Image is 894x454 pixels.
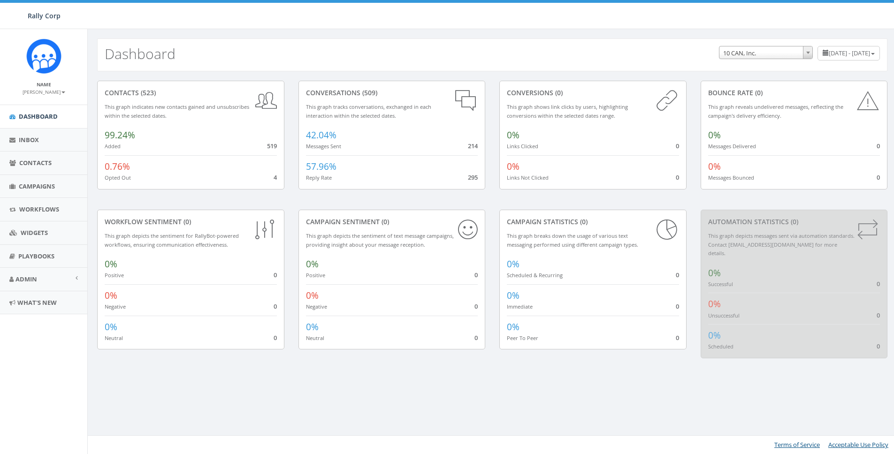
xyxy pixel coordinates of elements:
small: This graph shows link clicks by users, highlighting conversions within the selected dates range. [507,103,628,119]
small: Negative [306,303,327,310]
div: conversations [306,88,478,98]
small: Messages Bounced [708,174,754,181]
span: Dashboard [19,112,58,121]
span: 0 [474,302,478,310]
span: 0% [105,258,117,270]
span: 0 [877,342,880,350]
span: 0 [676,173,679,182]
span: 0 [676,271,679,279]
span: 0% [507,289,520,302]
img: Icon_1.png [26,38,61,74]
span: 0 [474,333,478,342]
span: 0% [306,289,319,302]
small: Successful [708,280,733,288]
div: Workflow Sentiment [105,217,277,227]
span: Workflows [19,205,59,213]
small: Positive [105,272,124,279]
span: 0 [877,173,880,182]
span: 0 [877,142,880,150]
div: conversions [507,88,679,98]
span: 0% [708,298,721,310]
small: Scheduled & Recurring [507,272,563,279]
span: 42.04% [306,129,336,141]
span: 0 [676,142,679,150]
span: 295 [468,173,478,182]
span: (0) [182,217,191,226]
span: 0% [708,129,721,141]
div: Automation Statistics [708,217,880,227]
span: 0.76% [105,160,130,173]
span: 57.96% [306,160,336,173]
div: Campaign Statistics [507,217,679,227]
span: Playbooks [18,252,54,260]
span: 0% [507,129,520,141]
small: This graph reveals undelivered messages, reflecting the campaign's delivery efficiency. [708,103,843,119]
span: 0 [474,271,478,279]
small: Negative [105,303,126,310]
small: This graph depicts the sentiment for RallyBot-powered workflows, ensuring communication effective... [105,232,239,248]
span: 0 [877,280,880,288]
span: 0 [274,333,277,342]
small: This graph tracks conversations, exchanged in each interaction within the selected dates. [306,103,431,119]
small: Unsuccessful [708,312,740,319]
span: 0% [507,321,520,333]
span: Campaigns [19,182,55,190]
span: 519 [267,142,277,150]
span: 10 CAN, Inc. [719,46,813,59]
small: This graph depicts the sentiment of text message campaigns, providing insight about your message ... [306,232,454,248]
div: Bounce Rate [708,88,880,98]
small: This graph indicates new contacts gained and unsubscribes within the selected dates. [105,103,249,119]
small: This graph breaks down the usage of various text messaging performed using different campaign types. [507,232,638,248]
small: Added [105,143,121,150]
small: Immediate [507,303,533,310]
small: Scheduled [708,343,734,350]
small: Opted Out [105,174,131,181]
a: Acceptable Use Policy [828,440,888,449]
small: Reply Rate [306,174,332,181]
small: [PERSON_NAME] [23,89,65,95]
span: (523) [139,88,156,97]
span: Contacts [19,159,52,167]
span: (0) [753,88,763,97]
span: 0 [274,271,277,279]
small: This graph depicts messages sent via automation standards. Contact [EMAIL_ADDRESS][DOMAIN_NAME] f... [708,232,855,257]
small: Neutral [306,334,324,341]
span: 0 [877,311,880,319]
small: Neutral [105,334,123,341]
div: contacts [105,88,277,98]
span: (0) [578,217,588,226]
span: 0% [507,160,520,173]
a: [PERSON_NAME] [23,87,65,96]
small: Messages Delivered [708,143,756,150]
span: (509) [360,88,377,97]
span: 0% [306,321,319,333]
span: [DATE] - [DATE] [829,49,870,57]
small: Messages Sent [306,143,341,150]
span: 0% [105,289,117,302]
span: Widgets [21,228,48,237]
span: 0 [676,302,679,310]
a: Terms of Service [774,440,820,449]
span: 99.24% [105,129,135,141]
span: 4 [274,173,277,182]
span: Inbox [19,136,39,144]
span: 0% [306,258,319,270]
span: (0) [789,217,798,226]
span: 10 CAN, Inc. [719,46,812,60]
small: Name [37,81,51,88]
span: 0% [708,267,721,279]
span: (0) [553,88,563,97]
span: Admin [15,275,37,283]
small: Positive [306,272,325,279]
small: Links Not Clicked [507,174,549,181]
span: 214 [468,142,478,150]
span: 0% [708,160,721,173]
div: Campaign Sentiment [306,217,478,227]
small: Links Clicked [507,143,538,150]
span: 0 [676,333,679,342]
small: Peer To Peer [507,334,538,341]
span: 0 [274,302,277,310]
span: 0% [507,258,520,270]
span: (0) [380,217,389,226]
span: 0% [708,329,721,341]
